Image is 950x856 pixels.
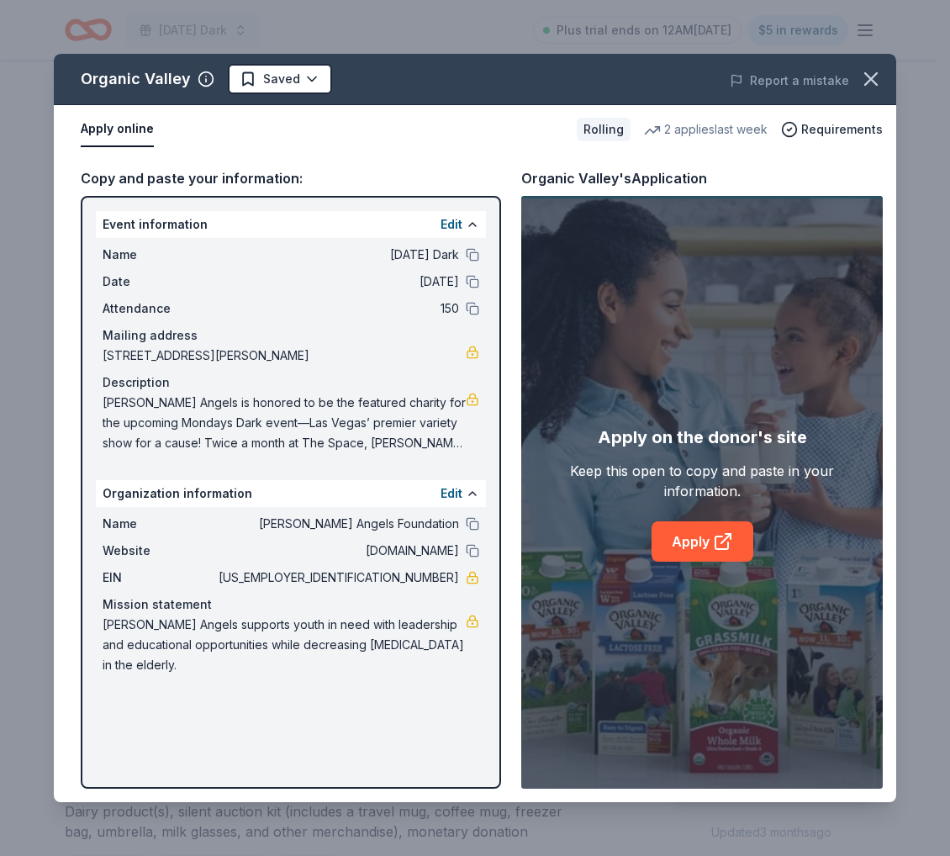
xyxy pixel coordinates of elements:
div: Copy and paste your information: [81,167,501,189]
a: Apply [652,521,753,562]
span: Website [103,541,215,561]
span: [PERSON_NAME] Angels Foundation [215,514,459,534]
div: 2 applies last week [644,119,768,140]
div: Organic Valley [81,66,191,92]
div: Keep this open to copy and paste in your information. [557,461,847,501]
span: Requirements [801,119,883,140]
span: [DOMAIN_NAME] [215,541,459,561]
span: [PERSON_NAME] Angels supports youth in need with leadership and educational opportunities while d... [103,615,466,675]
span: [STREET_ADDRESS][PERSON_NAME] [103,346,466,366]
button: Saved [228,64,332,94]
button: Edit [441,483,462,504]
span: 150 [215,299,459,319]
span: Saved [263,69,300,89]
div: Rolling [577,118,631,141]
span: Attendance [103,299,215,319]
div: Organic Valley's Application [521,167,707,189]
div: Event information [96,211,486,238]
span: EIN [103,568,215,588]
span: [DATE] Dark [215,245,459,265]
div: Organization information [96,480,486,507]
span: Name [103,245,215,265]
button: Report a mistake [730,71,849,91]
div: Mission statement [103,594,479,615]
span: [DATE] [215,272,459,292]
button: Edit [441,214,462,235]
div: Mailing address [103,325,479,346]
div: Description [103,373,479,393]
div: Apply on the donor's site [598,424,807,451]
span: Date [103,272,215,292]
button: Requirements [781,119,883,140]
button: Apply online [81,112,154,147]
span: [US_EMPLOYER_IDENTIFICATION_NUMBER] [215,568,459,588]
span: Name [103,514,215,534]
span: [PERSON_NAME] Angels is honored to be the featured charity for the upcoming Mondays Dark event—La... [103,393,466,453]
